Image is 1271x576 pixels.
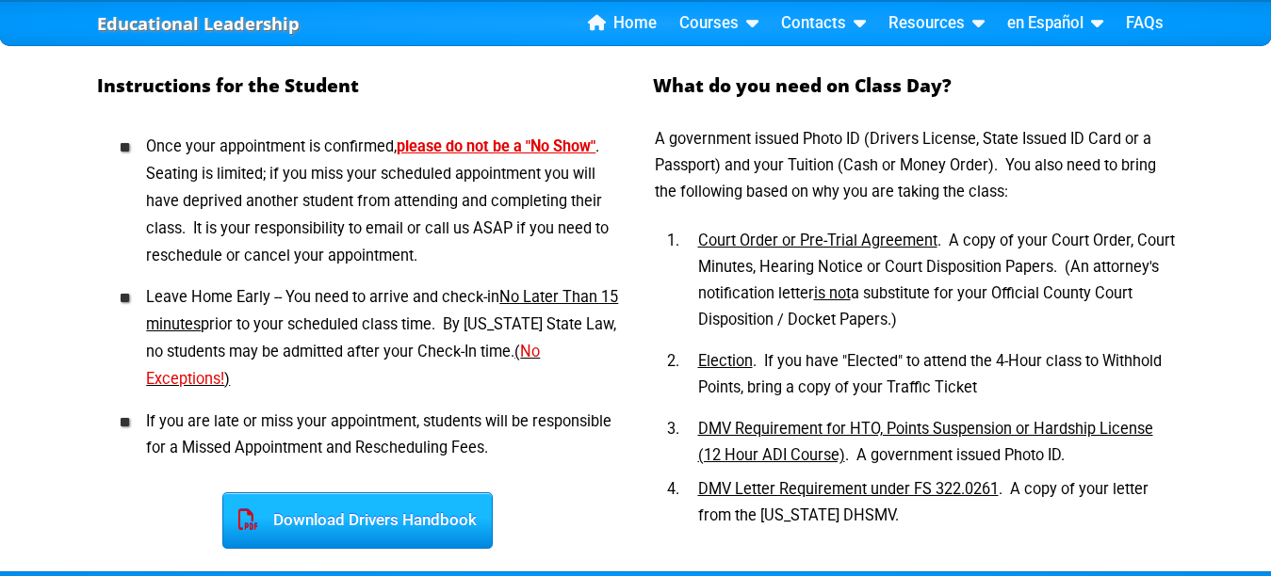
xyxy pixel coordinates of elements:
[653,126,1175,205] p: A government issued Photo ID (Drivers License, State Issued ID Card or a Passport) and your Tuiti...
[1118,9,1171,38] a: FAQs
[127,277,619,400] li: Leave Home Early -- You need to arrive and check-in prior to your scheduled class time. By [US_ST...
[683,220,1175,341] li: . A copy of your Court Order, Court Minutes, Hearing Notice or Court Disposition Papers. (An atto...
[222,492,493,549] div: Download Drivers Handbook
[881,9,992,38] a: Resources
[127,401,619,471] li: If you are late or miss your appointment, students will be responsible for a Missed Appointment a...
[698,420,1153,464] u: DMV Requirement for HTO, Points Suspension or Hardship License (12 Hour ADI Course)
[97,59,619,112] h3: Instructions for the Student
[683,341,1175,408] li: . If you have "Elected" to attend the 4-Hour class to Withhold Points, bring a copy of your Traff...
[580,9,664,38] a: Home
[397,137,595,155] u: please do not be a "No Show"
[683,476,1175,529] li: . A copy of your letter from the [US_STATE] DHSMV.
[672,9,766,38] a: Courses
[127,126,619,277] li: Once your appointment is confirmed, . Seating is limited; if you miss your scheduled appointment ...
[774,9,873,38] a: Contacts
[146,343,540,388] u: ( )
[683,408,1175,476] li: . A government issued Photo ID.
[653,59,1175,112] h3: What do you need on Class Day?
[698,232,937,249] u: Court Order or Pre-Trial Agreement
[698,352,753,370] u: Election
[97,8,300,40] a: Educational Leadership
[698,480,999,498] u: DMV Letter Requirement under FS 322.0261
[222,510,493,528] a: Download Drivers Handbook
[814,284,851,302] u: is not
[146,343,540,388] span: No Exceptions!
[1000,9,1111,38] a: en Español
